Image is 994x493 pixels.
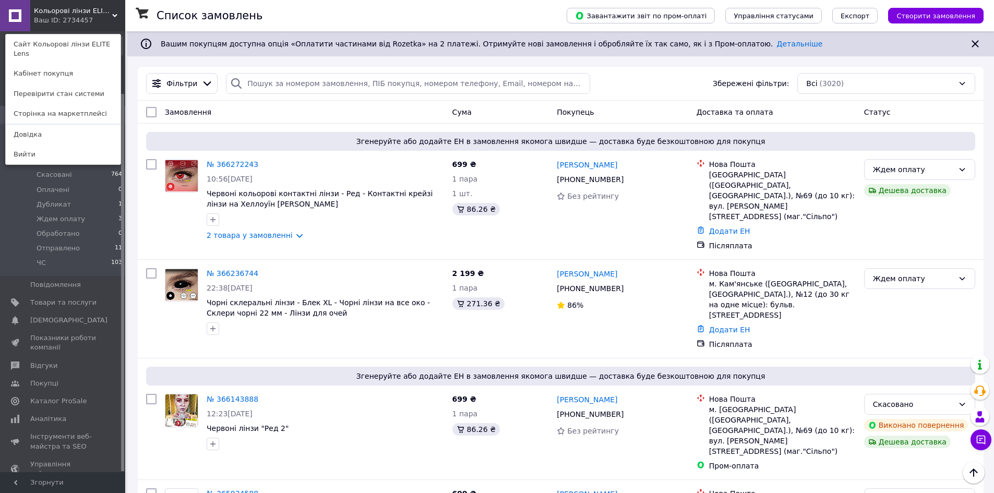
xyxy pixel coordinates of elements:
span: Доставка та оплата [697,108,773,116]
div: 271.36 ₴ [452,297,505,310]
span: Збережені фільтри: [713,78,789,89]
span: Оплачені [37,185,69,195]
span: (3020) [820,79,844,88]
span: Експорт [841,12,870,20]
span: Кольорові лінзи ELITE Lens [34,6,112,16]
div: 86.26 ₴ [452,423,500,436]
span: 1 пара [452,284,478,292]
span: 764 [111,170,122,179]
a: Кабінет покупця [6,64,121,83]
button: Управління статусами [725,8,822,23]
span: Управління сайтом [30,460,97,478]
span: Показники роботи компанії [30,333,97,352]
span: Фільтри [166,78,197,89]
button: Чат з покупцем [971,429,991,450]
img: Фото товару [165,269,198,300]
span: 11 [115,244,122,253]
a: № 366236744 [207,269,258,278]
span: Створити замовлення [896,12,975,20]
span: Товари та послуги [30,298,97,307]
div: 86.26 ₴ [452,203,500,215]
a: Довідка [6,125,121,145]
div: Пром-оплата [709,461,856,471]
span: 0 [118,185,122,195]
div: Виконано повернення [864,419,968,431]
span: 103 [111,258,122,268]
a: Додати ЕН [709,227,750,235]
input: Пошук за номером замовлення, ПІБ покупця, номером телефону, Email, номером накладної [226,73,590,94]
h1: Список замовлень [157,9,262,22]
span: Замовлення [165,108,211,116]
span: Інструменти веб-майстра та SEO [30,432,97,451]
a: [PERSON_NAME] [557,160,617,170]
div: [GEOGRAPHIC_DATA] ([GEOGRAPHIC_DATA], [GEOGRAPHIC_DATA].), №69 (до 10 кг): вул. [PERSON_NAME][STR... [709,170,856,222]
span: 1 пара [452,410,478,418]
span: Ждем оплату [37,214,85,224]
button: Наверх [963,462,985,484]
div: Ждем оплату [873,164,954,175]
span: [PHONE_NUMBER] [557,284,624,293]
a: Перевірити стан системи [6,84,121,104]
span: Без рейтингу [567,427,619,435]
span: Управління статусами [734,12,813,20]
div: м. [GEOGRAPHIC_DATA] ([GEOGRAPHIC_DATA], [GEOGRAPHIC_DATA].), №69 (до 10 кг): вул. [PERSON_NAME][... [709,404,856,456]
a: Чорні склеральні лінзи - Блек XL - Чорні лінзи на все око - Склери чорні 22 мм - Лінзи для очей [207,298,430,317]
span: Каталог ProSale [30,396,87,406]
a: № 366272243 [207,160,258,169]
a: Сторінка на маркетплейсі [6,104,121,124]
div: Дешева доставка [864,436,951,448]
a: Сайт Кольорові лінзи ELITE Lens [6,34,121,64]
div: Післяплата [709,241,856,251]
span: 22:38[DATE] [207,284,253,292]
div: Нова Пошта [709,159,856,170]
span: Аналітика [30,414,66,424]
a: 2 товара у замовленні [207,231,293,239]
span: Покупець [557,108,594,116]
span: Обработано [37,229,79,238]
span: Статус [864,108,891,116]
img: Фото товару [165,394,198,427]
span: Покупці [30,379,58,388]
div: м. Кам'янське ([GEOGRAPHIC_DATA], [GEOGRAPHIC_DATA].), №12 (до 30 кг на одне місце): бульв. [STRE... [709,279,856,320]
img: Фото товару [165,160,198,192]
span: Скасовані [37,170,72,179]
span: 10:56[DATE] [207,175,253,183]
span: Згенеруйте або додайте ЕН в замовлення якомога швидше — доставка буде безкоштовною для покупця [150,136,971,147]
a: Фото товару [165,268,198,302]
button: Завантажити звіт по пром-оплаті [567,8,715,23]
a: [PERSON_NAME] [557,394,617,405]
span: Без рейтингу [567,192,619,200]
span: 1 шт. [452,189,473,198]
a: Вийти [6,145,121,164]
button: Створити замовлення [888,8,984,23]
div: Післяплата [709,339,856,350]
span: 1 [118,200,122,209]
button: Експорт [832,8,878,23]
div: Ваш ID: 2734457 [34,16,78,25]
a: Створити замовлення [878,11,984,19]
div: Нова Пошта [709,394,856,404]
div: Нова Пошта [709,268,856,279]
a: Фото товару [165,159,198,193]
span: Згенеруйте або додайте ЕН в замовлення якомога швидше — доставка буде безкоштовною для покупця [150,371,971,381]
span: 699 ₴ [452,160,476,169]
span: 3 [118,214,122,224]
div: Ждем оплату [873,273,954,284]
a: [PERSON_NAME] [557,269,617,279]
span: Повідомлення [30,280,81,290]
span: [PHONE_NUMBER] [557,175,624,184]
a: Додати ЕН [709,326,750,334]
span: Всі [806,78,817,89]
span: 1 пара [452,175,478,183]
span: Вашим покупцям доступна опція «Оплатити частинами від Rozetka» на 2 платежі. Отримуйте нові замов... [161,40,822,48]
a: Червоні лінзи "Ред 2" [207,424,289,432]
span: Відгуки [30,361,57,370]
span: 12:23[DATE] [207,410,253,418]
a: Детальніше [777,40,823,48]
div: Скасовано [873,399,954,410]
span: 86% [567,301,583,309]
a: № 366143888 [207,395,258,403]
